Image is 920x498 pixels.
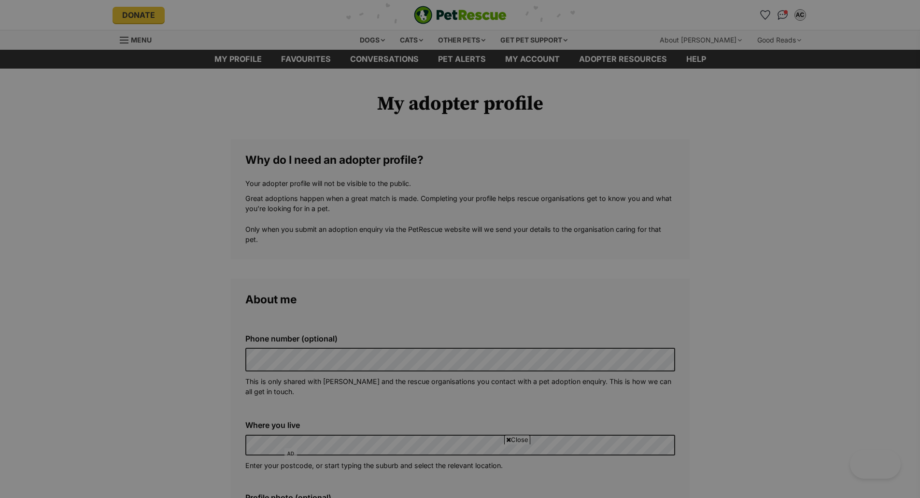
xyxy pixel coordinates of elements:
button: My account [793,7,808,23]
fieldset: Why do I need an adopter profile? [231,139,690,259]
span: Menu [131,36,152,44]
a: My account [495,50,569,69]
div: Get pet support [494,30,574,50]
p: Great adoptions happen when a great match is made. Completing your profile helps rescue organisat... [245,193,675,245]
div: Other pets [431,30,492,50]
a: Conversations [775,7,791,23]
a: conversations [340,50,428,69]
img: logo-e224e6f780fb5917bec1dbf3a21bbac754714ae5b6737aabdf751b685950b380.svg [414,6,507,24]
label: Phone number (optional) [245,334,675,343]
span: Close [504,435,530,444]
a: Donate [113,7,165,23]
label: Where you live [245,421,675,429]
a: Menu [120,30,158,48]
a: Adopter resources [569,50,677,69]
div: Cats [393,30,430,50]
a: Favourites [758,7,773,23]
div: Dogs [353,30,392,50]
p: This is only shared with [PERSON_NAME] and the rescue organisations you contact with a pet adopti... [245,376,675,397]
span: AD [284,448,297,459]
legend: Why do I need an adopter profile? [245,154,675,166]
div: Good Reads [750,30,808,50]
a: PetRescue [414,6,507,24]
iframe: Help Scout Beacon - Open [850,450,901,479]
a: My profile [205,50,271,69]
a: Favourites [271,50,340,69]
div: About [PERSON_NAME] [653,30,749,50]
ul: Account quick links [758,7,808,23]
p: Your adopter profile will not be visible to the public. [245,178,675,188]
legend: About me [245,293,675,306]
h1: My adopter profile [231,93,690,115]
div: AC [795,10,805,20]
a: Help [677,50,716,69]
p: Enter your postcode, or start typing the suburb and select the relevant location. [245,460,675,470]
img: chat-41dd97257d64d25036548639549fe6c8038ab92f7586957e7f3b1b290dea8141.svg [778,10,788,20]
a: Pet alerts [428,50,495,69]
